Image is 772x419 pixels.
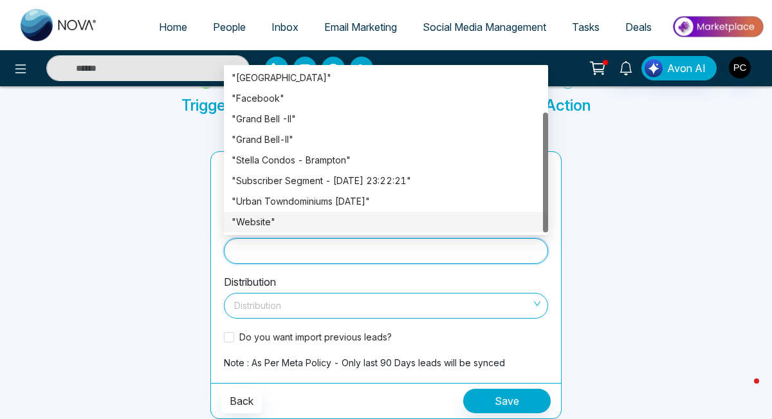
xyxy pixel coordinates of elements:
div: "Urban Towndominiums 7/5/20" [224,191,548,212]
a: Email Marketing [311,15,410,39]
div: "[GEOGRAPHIC_DATA]" [232,71,540,85]
img: Market-place.gif [671,12,764,41]
span: People [213,21,246,33]
iframe: Intercom live chat [728,375,759,406]
div: "Grand Bell -II" [232,112,540,126]
span: Social Media Management [423,21,546,33]
div: "Grand Bell -II" [224,109,548,129]
button: Avon AI [641,56,717,80]
button: Back [221,389,262,413]
img: User Avatar [729,57,751,79]
div: "Bristol Place" [224,68,548,88]
button: Save [463,389,551,413]
a: People [200,15,259,39]
div: "Facebook" [224,88,548,109]
a: Deals [612,15,665,39]
a: Tasks [559,15,612,39]
div: "Grand Bell-II" [224,129,548,150]
div: "Urban Towndominiums [DATE]" [232,194,540,209]
div: "Stella Condos - Brampton" [224,150,548,171]
div: "Website" [232,215,540,229]
span: Home [159,21,187,33]
img: Nova CRM Logo [21,9,98,41]
div: "Website" [224,212,548,232]
div: "Stella Condos - Brampton" [232,153,540,167]
span: Do you want import previous leads? [234,330,397,344]
small: Note : As Per Meta Policy - Only last 90 Days leads will be synced [224,357,505,368]
span: Tasks [572,21,600,33]
span: Email Marketing [324,21,397,33]
span: Avon AI [667,61,706,76]
h4: Trigger [181,97,231,115]
span: Inbox [271,21,299,33]
label: Distribution [224,274,276,290]
div: "Subscriber Segment - [DATE] 23:22:21" [232,174,540,188]
a: Inbox [259,15,311,39]
a: Home [146,15,200,39]
div: "Grand Bell-II" [232,133,540,147]
div: "Subscriber Segment - 2021-06-09 23:22:21" [224,171,548,191]
h4: Action [545,97,591,115]
div: "Facebook" [232,91,540,106]
a: Social Media Management [410,15,559,39]
img: Lead Flow [645,59,663,77]
span: Deals [625,21,652,33]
